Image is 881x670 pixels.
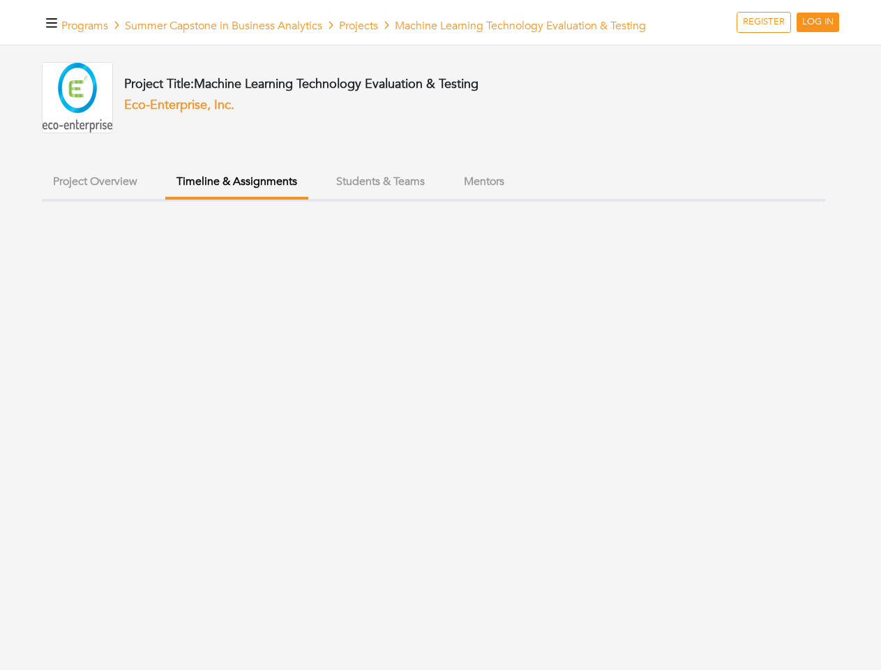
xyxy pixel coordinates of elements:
button: Students & Teams [325,167,436,197]
span: Machine Learning Technology Evaluation & Testing [395,18,646,33]
a: Programs [61,18,108,33]
img: eco-enterprise_Logo_vf.jpeg [42,62,113,133]
a: REGISTER [737,12,791,33]
h4: Project Title: [124,77,479,92]
a: LOG IN [797,13,839,32]
span: Machine Learning Technology Evaluation & Testing [194,75,479,93]
a: Eco-Enterprise, Inc. [124,96,234,114]
button: Project Overview [42,167,149,197]
button: Mentors [453,167,515,197]
a: Summer Capstone in Business Analytics [125,18,322,33]
button: Timeline & Assignments [165,167,308,200]
a: Projects [339,18,378,33]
